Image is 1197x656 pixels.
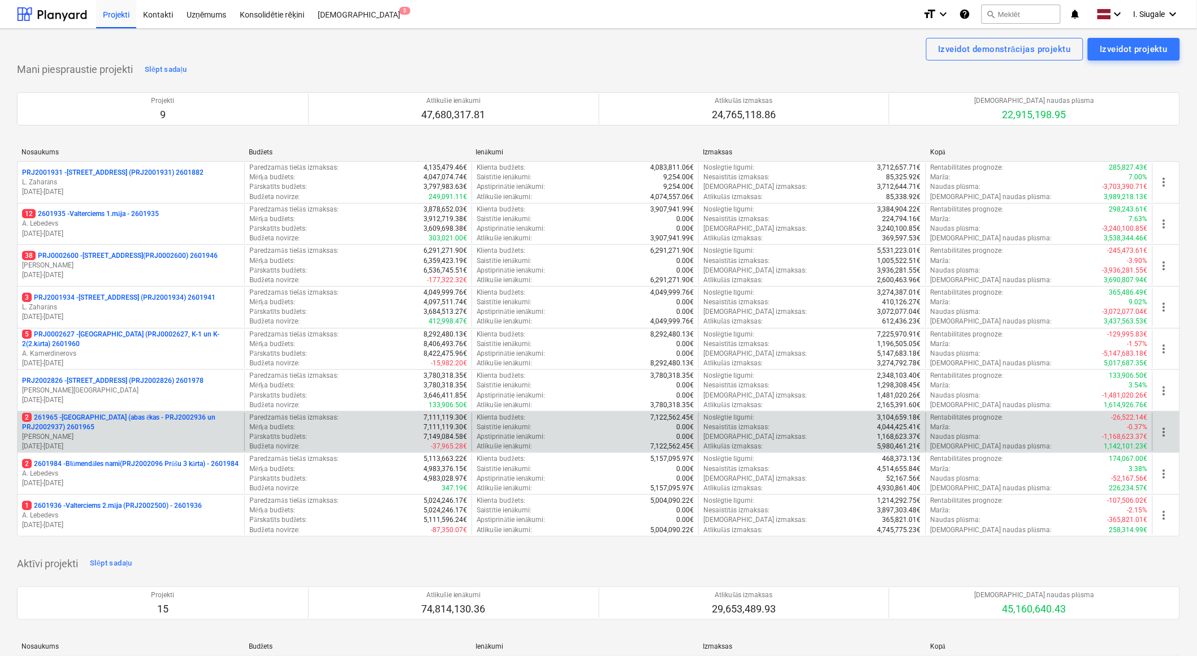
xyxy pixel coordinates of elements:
[22,178,240,187] p: L. Zaharāns
[703,172,770,182] p: Nesaistītās izmaksas :
[1104,234,1148,243] p: 3,538,344.46€
[424,172,467,182] p: 4,047,074.74€
[703,297,770,307] p: Nesaistītās izmaksas :
[878,163,921,172] p: 3,712,657.71€
[703,148,921,156] div: Izmaksas
[17,63,133,76] p: Mani piespraustie projekti
[1100,42,1168,57] div: Izveidot projektu
[249,307,307,317] p: Pārskatīts budžets :
[878,266,921,275] p: 3,936,281.55€
[477,422,532,432] p: Saistītie ienākumi :
[663,172,694,182] p: 9,254.00€
[878,246,921,256] p: 5,531,223.01€
[1127,339,1148,349] p: -1.57%
[1111,7,1125,21] i: keyboard_arrow_down
[249,391,307,400] p: Pārskatīts budžets :
[878,307,921,317] p: 3,072,077.04€
[1103,182,1148,192] p: -3,703,390.71€
[249,172,295,182] p: Mērķa budžets :
[1103,349,1148,359] p: -5,147,683.18€
[703,182,807,192] p: [DEMOGRAPHIC_DATA] izmaksas :
[424,246,467,256] p: 6,291,271.90€
[959,7,970,21] i: Zināšanu pamats
[477,256,532,266] p: Saistītie ienākumi :
[249,163,338,172] p: Paredzamās tiešās izmaksas :
[424,432,467,442] p: 7,149,084.58€
[930,148,1148,157] div: Kopā
[424,349,467,359] p: 8,422,475.96€
[676,381,694,390] p: 0.00€
[931,400,1052,410] p: [DEMOGRAPHIC_DATA] naudas plūsma :
[477,297,532,307] p: Saistītie ienākumi :
[931,182,981,192] p: Naudas plūsma :
[22,251,240,280] div: 38PRJ0002600 -[STREET_ADDRESS](PRJ0002600) 2601946[PERSON_NAME][DATE]-[DATE]
[931,381,951,390] p: Marža :
[703,234,763,243] p: Atlikušās izmaksas :
[249,266,307,275] p: Pārskatīts budžets :
[936,7,950,21] i: keyboard_arrow_down
[22,501,202,511] p: 2601936 - Valterciems 2.māja (PRJ2002500) - 2601936
[477,224,546,234] p: Apstiprinātie ienākumi :
[703,256,770,266] p: Nesaistītās izmaksas :
[477,371,525,381] p: Klienta budžets :
[712,96,776,106] p: Atlikušās izmaksas
[477,381,532,390] p: Saistītie ienākumi :
[87,555,135,573] button: Slēpt sadaļu
[477,205,525,214] p: Klienta budžets :
[703,288,755,297] p: Noslēgtie līgumi :
[676,391,694,400] p: 0.00€
[145,63,187,76] div: Slēpt sadaļu
[1127,256,1148,266] p: -3.90%
[22,209,36,218] span: 12
[703,163,755,172] p: Noslēgtie līgumi :
[424,224,467,234] p: 3,609,698.38€
[424,371,467,381] p: 3,780,318.35€
[712,108,776,122] p: 24,765,118.86
[931,371,1004,381] p: Rentabilitātes prognoze :
[399,7,410,15] span: 5
[477,330,525,339] p: Klienta budžets :
[22,413,240,452] div: 2261965 -[GEOGRAPHIC_DATA] (abas ēkas - PRJ2002936 un PRJ2002937) 2601965[PERSON_NAME][DATE]-[DATE]
[931,422,951,432] p: Marža :
[249,192,299,202] p: Budžeta novirze :
[1104,317,1148,326] p: 3,437,563.53€
[22,359,240,368] p: [DATE] - [DATE]
[22,209,159,219] p: 2601935 - Valterciems 1.māja - 2601935
[22,413,240,432] p: 261965 - [GEOGRAPHIC_DATA] (abas ēkas - PRJ2002936 un PRJ2002937) 2601965
[878,288,921,297] p: 3,274,387.01€
[477,413,525,422] p: Klienta budžets :
[249,148,467,157] div: Budžets
[1140,602,1197,656] iframe: Chat Widget
[477,339,532,349] p: Saistītie ienākumi :
[477,214,532,224] p: Saistītie ienākumi :
[22,520,240,530] p: [DATE] - [DATE]
[676,256,694,266] p: 0.00€
[1157,259,1171,273] span: more_vert
[249,182,307,192] p: Pārskatīts budžets :
[676,307,694,317] p: 0.00€
[703,214,770,224] p: Nesaistītās izmaksas :
[878,182,921,192] p: 3,712,644.71€
[883,214,921,224] p: 224,794.16€
[650,163,694,172] p: 4,083,811.06€
[1103,307,1148,317] p: -3,072,077.04€
[249,371,338,381] p: Paredzamās tiešās izmaksas :
[22,293,32,302] span: 3
[1103,224,1148,234] p: -3,240,100.85€
[21,148,240,156] div: Nosaukums
[22,469,240,478] p: A. Lebedevs
[887,172,921,182] p: 85,325.92€
[982,5,1061,24] button: Meklēt
[22,432,240,442] p: [PERSON_NAME]
[477,317,533,326] p: Atlikušie ienākumi :
[249,297,295,307] p: Mērķa budžets :
[931,246,1004,256] p: Rentabilitātes prognoze :
[931,339,951,349] p: Marža :
[931,413,1004,422] p: Rentabilitātes prognoze :
[249,214,295,224] p: Mērķa budžets :
[1157,467,1171,481] span: more_vert
[931,172,951,182] p: Marža :
[975,96,1095,106] p: [DEMOGRAPHIC_DATA] naudas plūsma
[22,511,240,520] p: A. Lebedevs
[703,339,770,349] p: Nesaistītās izmaksas :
